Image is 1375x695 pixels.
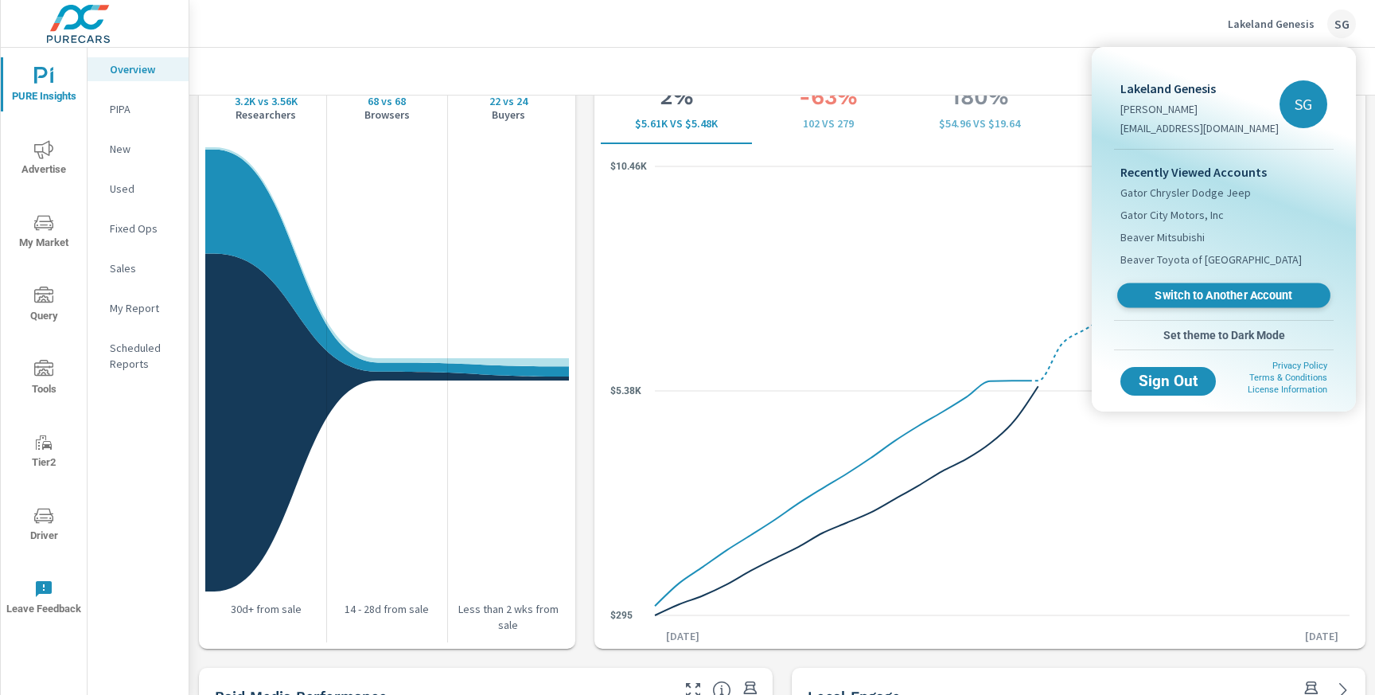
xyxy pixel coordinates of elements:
[1126,288,1321,303] span: Switch to Another Account
[1120,207,1224,223] span: Gator City Motors, Inc
[1249,373,1327,383] a: Terms & Conditions
[1117,283,1330,308] a: Switch to Another Account
[1248,385,1327,395] a: License Information
[1120,162,1327,182] p: Recently Viewed Accounts
[1120,101,1279,117] p: [PERSON_NAME]
[1280,80,1327,128] div: SG
[1133,374,1203,388] span: Sign Out
[1120,367,1216,396] button: Sign Out
[1120,229,1205,245] span: Beaver Mitsubishi
[1120,328,1327,342] span: Set theme to Dark Mode
[1272,361,1327,371] a: Privacy Policy
[1120,252,1302,267] span: Beaver Toyota of [GEOGRAPHIC_DATA]
[1120,79,1279,98] p: Lakeland Genesis
[1114,321,1334,349] button: Set theme to Dark Mode
[1120,120,1279,136] p: [EMAIL_ADDRESS][DOMAIN_NAME]
[1120,185,1251,201] span: Gator Chrysler Dodge Jeep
